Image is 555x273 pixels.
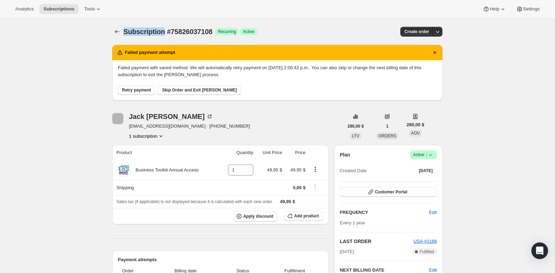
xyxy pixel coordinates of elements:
span: Tools [84,6,95,12]
button: Apply discount [234,211,278,222]
span: Apply discount [243,214,274,219]
span: Retry payment [122,87,151,93]
span: Every 1 year [340,220,365,225]
span: Analytics [15,6,34,12]
span: Skip Order and Exit [PERSON_NAME] [162,87,237,93]
button: Edit [425,207,441,218]
span: Settings [523,6,540,12]
button: Settings [512,4,544,14]
span: 0,00 $ [293,185,305,190]
span: [DATE] [419,168,433,174]
h2: Failed payment attempt [125,49,175,56]
h2: FREQUENCY [340,209,429,216]
span: 280,00 $ [407,121,424,128]
span: Sales tax (if applicable) is not displayed because it is calculated with each new order. [116,199,273,204]
button: Descartar notificación [430,48,440,57]
button: Retry payment [118,85,155,95]
span: Active [243,29,254,34]
span: 280,00 $ [348,123,364,129]
span: Subscriptions [43,6,74,12]
span: Subscription #75826037108 [123,28,212,35]
th: Product [112,145,220,160]
span: LTV [352,134,359,138]
button: Product actions [129,133,164,139]
button: USA-#1166 [414,238,437,245]
span: Add product [294,213,319,219]
button: Skip Order and Exit [PERSON_NAME] [158,85,241,95]
h2: LAST ORDER [340,238,414,245]
span: Help [490,6,499,12]
button: Create order [400,27,433,37]
button: Customer Portal [340,187,437,197]
th: Quantity [220,145,255,160]
img: product img [116,163,130,177]
button: 280,00 $ [343,121,368,131]
h2: Plan [340,151,350,158]
span: AOV [411,131,420,136]
span: Created Date [340,167,367,174]
th: Price [284,145,308,160]
th: Unit Price [255,145,284,160]
button: Subscriptions [39,4,79,14]
span: 49,95 $ [280,199,295,204]
span: | [426,152,427,158]
button: Shipping actions [310,183,321,191]
span: 49,95 $ [291,167,305,172]
span: Jack Hays [112,113,123,124]
button: Analytics [11,4,38,14]
button: Product actions [310,166,321,173]
span: [EMAIL_ADDRESS][DOMAIN_NAME] · [PHONE_NUMBER] [129,123,250,130]
span: Recurring [218,29,236,34]
span: 1 [386,123,389,129]
h2: Payment attempts [118,256,323,263]
button: Subscriptions [112,27,122,37]
button: [DATE] [415,166,437,176]
p: Failed payment with saved method. We will automatically retry payment on [DATE] 2:00:42 p.m.. You... [118,64,437,78]
button: Help [479,4,510,14]
button: 1 [382,121,393,131]
button: Tools [80,4,106,14]
span: Active [413,151,434,158]
span: [DATE] [340,248,354,255]
span: 49,95 $ [267,167,282,172]
a: USA-#1166 [414,239,437,244]
button: Add product [284,211,323,221]
span: Fulfilled [420,249,434,255]
div: Open Intercom Messenger [531,242,548,259]
span: ORDERS [378,134,396,138]
span: Create order [405,29,429,34]
th: Shipping [112,180,220,195]
div: Jack [PERSON_NAME] [129,113,213,120]
span: Customer Portal [375,189,407,195]
div: Business Toolkit Annual Access [130,167,198,174]
span: Edit [429,209,437,216]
